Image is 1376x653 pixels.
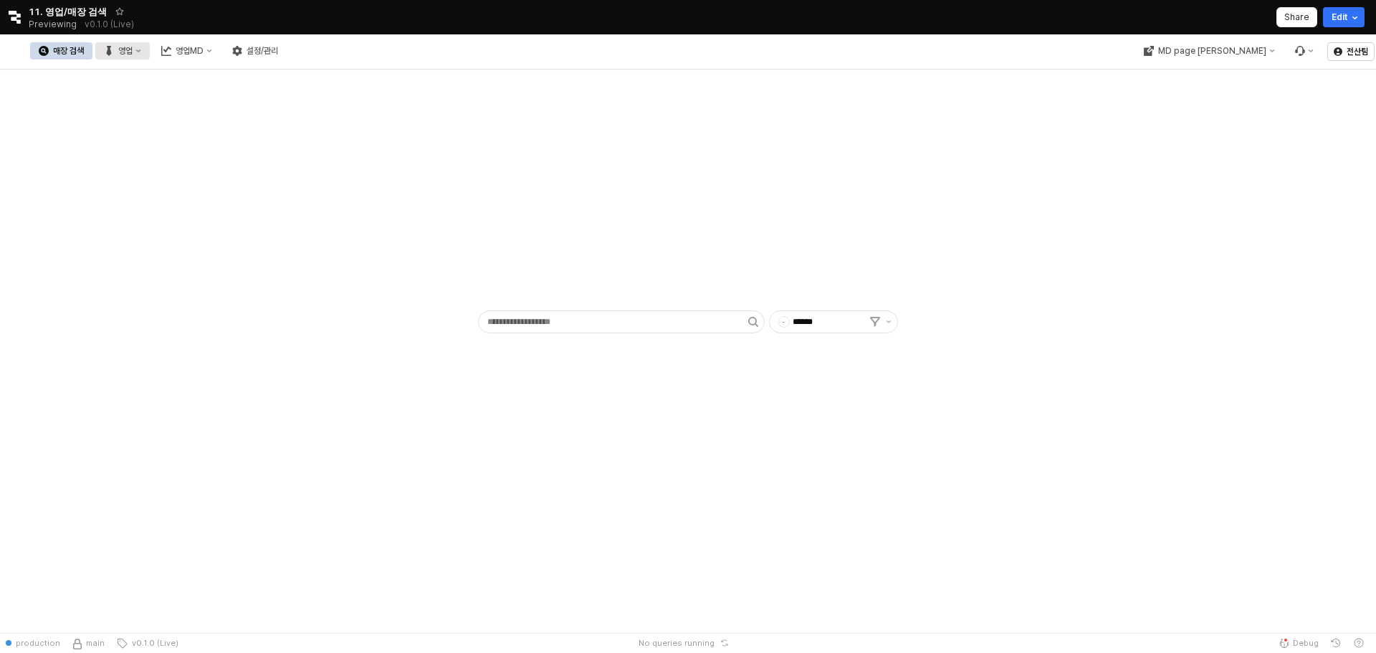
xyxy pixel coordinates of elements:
span: - [779,317,789,327]
button: 설정/관리 [224,42,287,59]
div: Menu item 6 [1286,42,1322,59]
button: Reset app state [717,639,732,647]
span: 11. 영업/매장 검색 [29,4,107,19]
button: Edit [1323,7,1365,27]
button: Releases and History [77,14,142,34]
div: MD page [PERSON_NAME] [1157,46,1266,56]
div: Previewing v0.1.0 (Live) [29,14,142,34]
span: Debug [1293,637,1319,649]
div: 설정/관리 [247,46,278,56]
span: production [16,637,60,649]
div: 영업MD [176,46,204,56]
button: Debug [1273,633,1324,653]
button: v0.1.0 (Live) [110,633,184,653]
div: 영업 [118,46,133,56]
p: Share [1284,11,1309,23]
button: Share app [1276,7,1317,27]
button: Source Control [66,633,110,653]
button: 제안 사항 표시 [880,311,897,333]
button: MD page [PERSON_NAME] [1134,42,1283,59]
p: 전산팀 [1347,46,1368,57]
button: Add app to favorites [113,4,127,19]
button: 영업 [95,42,150,59]
p: v0.1.0 (Live) [85,19,134,30]
button: 매장 검색 [30,42,92,59]
button: History [1324,633,1347,653]
span: No queries running [639,637,715,649]
div: MD page 이동 [1134,42,1283,59]
button: 영업MD [153,42,221,59]
span: v0.1.0 (Live) [128,637,178,649]
button: Help [1347,633,1370,653]
div: 매장 검색 [53,46,84,56]
span: main [86,637,105,649]
button: 전산팀 [1327,42,1375,61]
span: Previewing [29,17,77,32]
